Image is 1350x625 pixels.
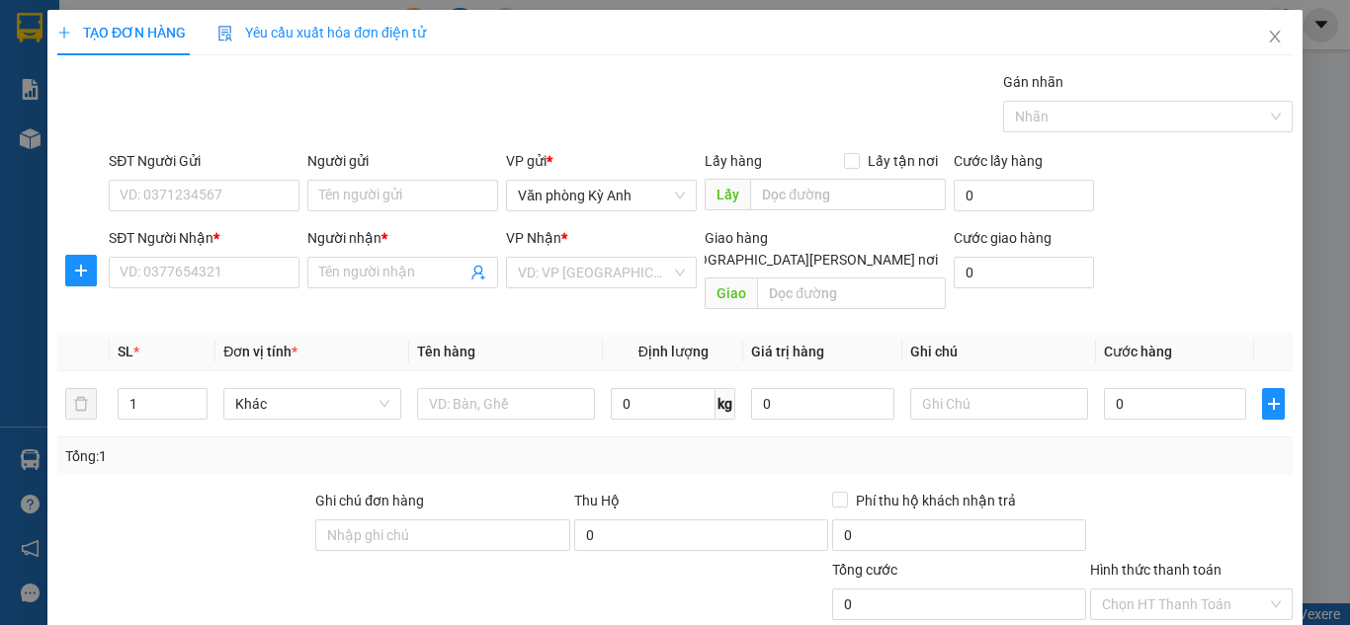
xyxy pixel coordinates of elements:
[832,562,897,578] span: Tổng cước
[1267,29,1283,44] span: close
[417,388,595,420] input: VD: Bàn, Ghế
[637,344,708,359] span: Định lượng
[315,519,569,551] input: Ghi chú đơn hàng
[223,344,297,359] span: Đơn vị tính
[705,277,757,309] span: Giao
[417,344,475,359] span: Tên hàng
[217,26,233,41] img: icon
[235,389,389,419] span: Khác
[191,392,203,404] span: up
[217,25,426,40] span: Yêu cầu xuất hóa đơn điện tử
[750,179,945,210] input: Dọc đường
[470,265,486,280] span: user-add
[953,230,1051,246] label: Cước giao hàng
[57,26,71,39] span: plus
[118,344,133,359] span: SL
[705,179,750,210] span: Lấy
[902,333,1096,371] th: Ghi chú
[506,230,561,246] span: VP Nhận
[109,150,299,172] div: SĐT Người Gửi
[848,490,1024,511] span: Phí thu hộ khách nhận trả
[57,25,186,40] span: TẠO ĐƠN HÀNG
[518,181,685,210] span: Văn phòng Kỳ Anh
[66,263,96,278] span: plus
[667,249,945,271] span: [GEOGRAPHIC_DATA][PERSON_NAME] nơi
[109,227,299,249] div: SĐT Người Nhận
[953,257,1094,288] input: Cước giao hàng
[705,230,768,246] span: Giao hàng
[751,388,893,420] input: 0
[307,150,498,172] div: Người gửi
[65,388,97,420] button: delete
[716,388,735,420] span: kg
[1262,388,1285,420] button: plus
[191,406,203,418] span: down
[65,445,523,467] div: Tổng: 1
[705,153,762,169] span: Lấy hàng
[910,388,1088,420] input: Ghi Chú
[307,227,498,249] div: Người nhận
[573,493,619,508] span: Thu Hộ
[1003,74,1063,90] label: Gán nhãn
[65,255,97,286] button: plus
[1247,10,1303,65] button: Close
[859,150,945,172] span: Lấy tận nơi
[185,389,207,404] span: Increase Value
[1263,396,1284,412] span: plus
[751,344,824,359] span: Giá trị hàng
[757,277,945,309] input: Dọc đường
[1104,344,1172,359] span: Cước hàng
[1090,562,1222,578] label: Hình thức thanh toán
[953,180,1094,211] input: Cước lấy hàng
[506,150,697,172] div: VP gửi
[953,153,1042,169] label: Cước lấy hàng
[315,493,424,508] label: Ghi chú đơn hàng
[185,404,207,419] span: Decrease Value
